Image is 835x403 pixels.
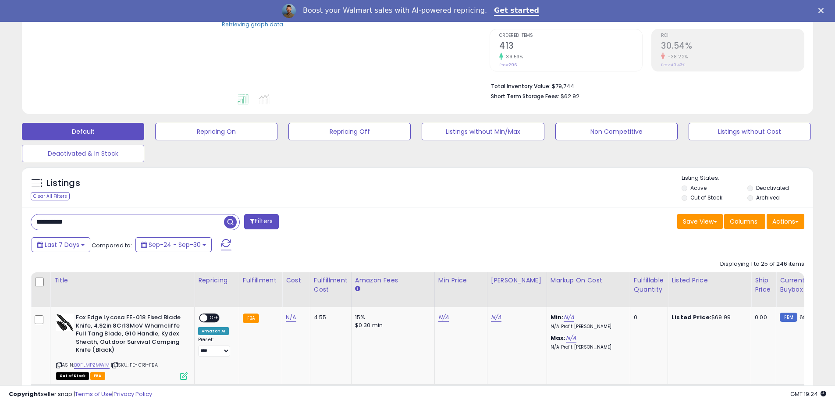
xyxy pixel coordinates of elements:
[720,260,804,268] div: Displaying 1 to 25 of 246 items
[56,314,74,331] img: 41HS2iRK5QL._SL40_.jpg
[74,361,110,369] a: B0FLMPZMWM
[22,145,144,162] button: Deactivated & In Stock
[661,41,804,53] h2: 30.54%
[499,62,517,68] small: Prev: 296
[303,6,487,15] div: Boost your Walmart sales with AI-powered repricing.
[799,313,815,321] span: 69.99
[724,214,765,229] button: Columns
[566,334,576,342] a: N/A
[90,372,105,380] span: FBA
[198,327,229,335] div: Amazon AI
[135,237,212,252] button: Sep-24 - Sep-30
[314,276,348,294] div: Fulfillment Cost
[491,82,551,90] b: Total Inventory Value:
[9,390,41,398] strong: Copyright
[818,8,827,13] div: Close
[288,123,411,140] button: Repricing Off
[46,177,80,189] h5: Listings
[555,123,678,140] button: Non Competitive
[551,276,626,285] div: Markup on Cost
[32,237,90,252] button: Last 7 Days
[155,123,277,140] button: Repricing On
[438,276,483,285] div: Min Price
[780,313,797,322] small: FBM
[780,276,825,294] div: Current Buybox Price
[45,240,79,249] span: Last 7 Days
[689,123,811,140] button: Listings without Cost
[551,313,564,321] b: Min:
[672,313,711,321] b: Listed Price:
[634,314,661,321] div: 0
[665,53,688,60] small: -38.22%
[755,314,769,321] div: 0.00
[547,272,630,307] th: The percentage added to the cost of goods (COGS) that forms the calculator for Min & Max prices.
[756,184,789,192] label: Deactivated
[661,33,804,38] span: ROI
[286,276,306,285] div: Cost
[672,314,744,321] div: $69.99
[730,217,757,226] span: Columns
[198,337,232,357] div: Preset:
[54,276,191,285] div: Title
[503,53,523,60] small: 39.53%
[672,276,747,285] div: Listed Price
[551,344,623,350] p: N/A Profit [PERSON_NAME]
[114,390,152,398] a: Privacy Policy
[690,184,707,192] label: Active
[677,214,723,229] button: Save View
[755,276,772,294] div: Ship Price
[56,372,89,380] span: All listings that are currently out of stock and unavailable for purchase on Amazon
[282,4,296,18] img: Profile image for Adrian
[355,285,360,293] small: Amazon Fees.
[198,276,235,285] div: Repricing
[243,314,259,323] small: FBA
[564,313,574,322] a: N/A
[244,214,278,229] button: Filters
[661,62,685,68] small: Prev: 49.43%
[355,276,431,285] div: Amazon Fees
[31,192,70,200] div: Clear All Filters
[207,314,221,322] span: OFF
[491,93,559,100] b: Short Term Storage Fees:
[682,174,813,182] p: Listing States:
[92,241,132,250] span: Compared to:
[690,194,722,201] label: Out of Stock
[491,276,543,285] div: [PERSON_NAME]
[75,390,112,398] a: Terms of Use
[355,321,428,329] div: $0.30 min
[314,314,345,321] div: 4.55
[149,240,201,249] span: Sep-24 - Sep-30
[491,80,798,91] li: $79,744
[551,324,623,330] p: N/A Profit [PERSON_NAME]
[22,123,144,140] button: Default
[551,334,566,342] b: Max:
[355,314,428,321] div: 15%
[9,390,152,399] div: seller snap | |
[111,361,158,368] span: | SKU: FE-018-FBA
[491,313,501,322] a: N/A
[499,41,642,53] h2: 413
[756,194,780,201] label: Archived
[494,6,539,16] a: Get started
[561,92,579,100] span: $62.92
[422,123,544,140] button: Listings without Min/Max
[790,390,826,398] span: 2025-10-8 19:24 GMT
[438,313,449,322] a: N/A
[243,276,278,285] div: Fulfillment
[767,214,804,229] button: Actions
[76,314,182,357] b: Fox Edge Lycosa FE-018 Fixed Blade Knife, 4.92in 8Cr13MoV Wharncliffe Full Tang Blade, G10 Handle...
[286,313,296,322] a: N/A
[634,276,664,294] div: Fulfillable Quantity
[499,33,642,38] span: Ordered Items
[222,20,286,28] div: Retrieving graph data..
